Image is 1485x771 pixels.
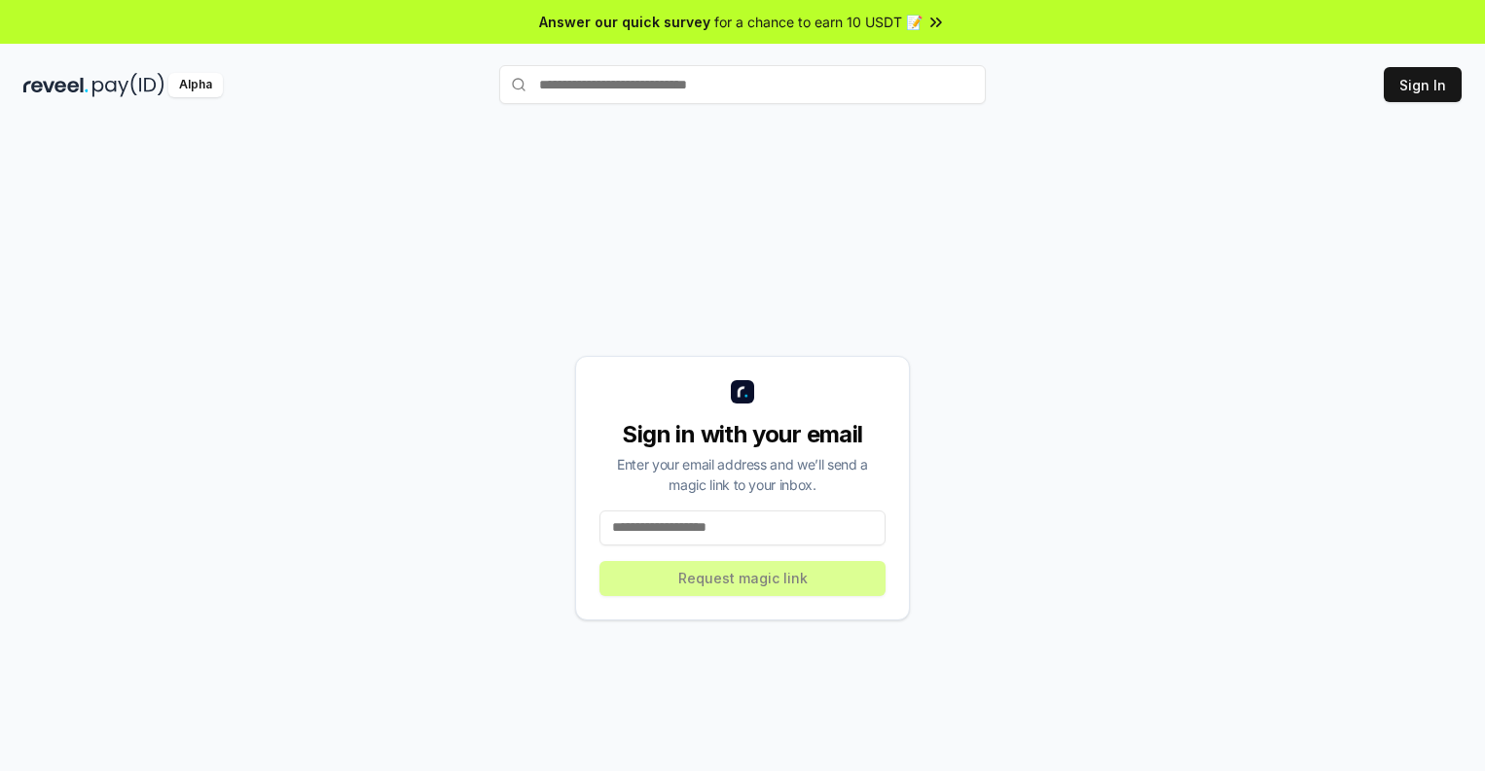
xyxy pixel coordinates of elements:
[714,12,923,32] span: for a chance to earn 10 USDT 📝
[23,73,89,97] img: reveel_dark
[168,73,223,97] div: Alpha
[1384,67,1462,102] button: Sign In
[539,12,710,32] span: Answer our quick survey
[92,73,164,97] img: pay_id
[731,380,754,403] img: logo_small
[599,419,886,450] div: Sign in with your email
[599,454,886,495] div: Enter your email address and we’ll send a magic link to your inbox.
